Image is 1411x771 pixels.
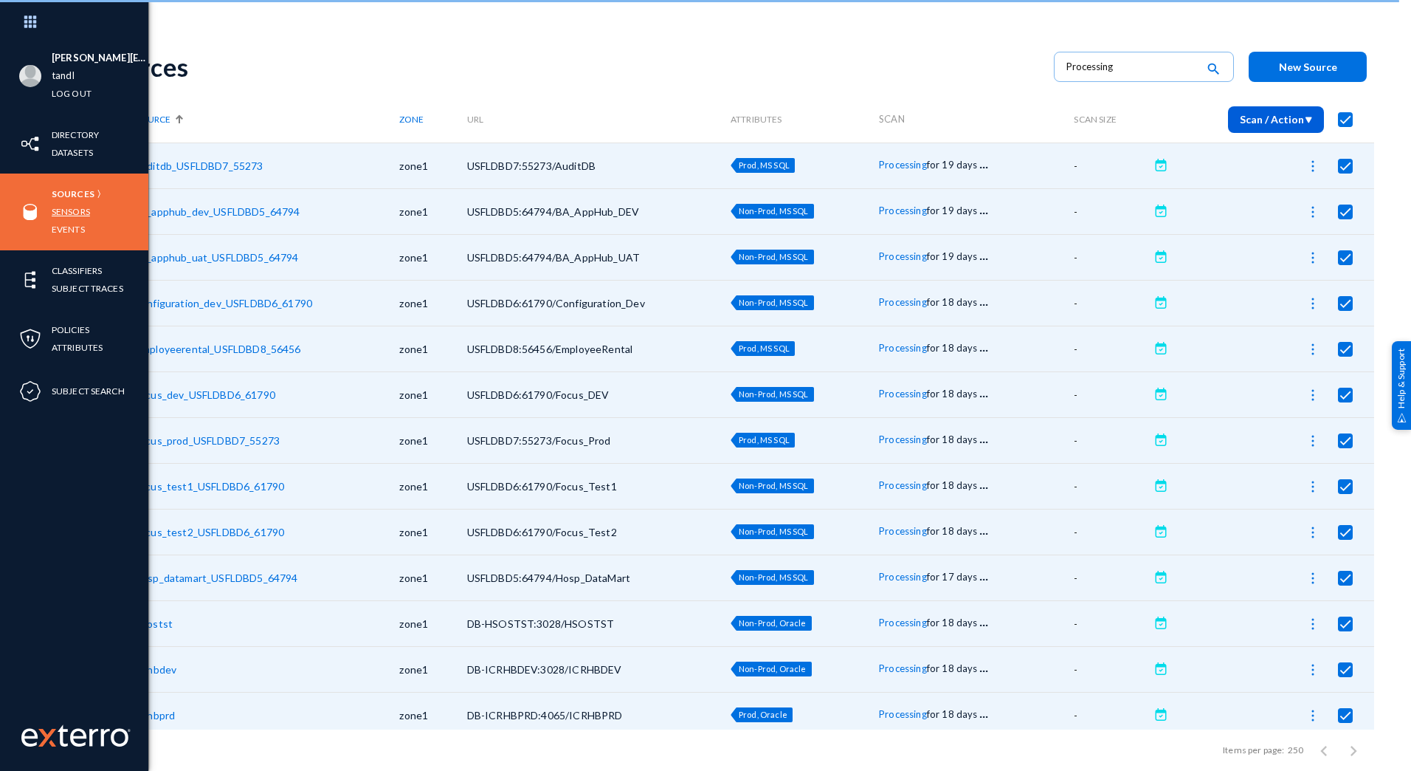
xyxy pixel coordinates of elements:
[399,692,466,738] td: zone1
[136,297,312,309] a: configuration_dev_USFLDBD6_61790
[879,571,927,583] span: Processing
[879,708,927,720] span: Processing
[739,343,790,353] span: Prod, MS SQL
[739,572,809,582] span: Non-Prod, MS SQL
[927,708,978,720] span: for 18 days
[982,337,985,354] span: .
[467,434,611,447] span: USFLDBD7:55273/Focus_Prod
[985,474,988,492] span: .
[97,52,1039,82] div: Sources
[739,160,790,170] span: Prod, MS SQL
[739,389,809,399] span: Non-Prod, MS SQL
[927,205,978,216] span: for 19 days
[879,342,927,354] span: Processing
[979,291,982,309] span: .
[399,371,466,417] td: zone1
[136,251,298,264] a: ba_apphub_uat_USFLDBD5_64794
[739,298,809,307] span: Non-Prod, MS SQL
[52,280,123,297] a: Subject Traces
[731,114,782,125] span: Attributes
[1074,509,1150,555] td: -
[1240,113,1312,126] span: Scan / Action
[136,663,176,676] a: icrhbdev
[52,49,148,67] li: [PERSON_NAME][EMAIL_ADDRESS][PERSON_NAME][DOMAIN_NAME]
[52,144,93,161] a: Datasets
[879,296,927,308] span: Processing
[982,520,985,538] span: .
[1279,61,1337,73] span: New Source
[982,703,985,721] span: .
[467,205,639,218] span: USFLDBD5:64794/BA_AppHub_DEV
[879,662,927,674] span: Processing
[1074,417,1150,463] td: -
[399,555,466,600] td: zone1
[136,205,300,218] a: ba_apphub_dev_USFLDBD5_64794
[982,199,985,217] span: .
[979,520,982,538] span: .
[739,664,807,674] span: Non-Prod, Oracle
[136,434,280,447] a: focus_prod_USFLDBD7_55273
[1074,188,1150,234] td: -
[19,65,41,87] img: blank-profile-picture.png
[982,474,985,492] span: .
[467,526,617,538] span: USFLDBD6:61790/Focus_Test2
[879,113,905,125] span: Scan
[927,434,978,445] span: for 18 days
[1228,106,1324,133] button: Scan / Action
[985,337,988,354] span: .
[52,203,90,220] a: Sensors
[879,479,927,491] span: Processing
[927,388,978,400] span: for 18 days
[1392,341,1411,430] div: Help & Support
[982,291,985,309] span: .
[1305,342,1320,357] img: icon-more.svg
[399,646,466,692] td: zone1
[136,114,399,125] div: Source
[467,343,633,355] span: USFLDBD8:56456/EmployeeRental
[8,6,52,38] img: app launcher
[21,724,131,747] img: exterro-work-mark.svg
[927,479,978,491] span: for 18 days
[136,160,263,172] a: auditdb_USFLDBD7_55273
[1305,388,1320,402] img: icon-more.svg
[399,280,466,326] td: zone1
[467,480,617,493] span: USFLDBD6:61790/Focus_Test1
[1074,371,1150,417] td: -
[985,566,988,583] span: .
[52,221,85,238] a: Events
[739,481,809,490] span: Non-Prod, MS SQL
[1074,555,1150,600] td: -
[982,154,985,171] span: .
[19,201,41,223] img: icon-sources.svg
[979,245,982,263] span: .
[982,245,985,263] span: .
[52,126,99,143] a: Directory
[979,337,982,354] span: .
[979,199,982,217] span: .
[982,657,985,675] span: .
[927,250,978,262] span: for 19 days
[879,617,927,628] span: Processing
[979,703,982,721] span: .
[1304,117,1312,124] img: down-arrow-white.svg
[1305,205,1320,219] img: icon-more.svg
[399,463,466,509] td: zone1
[1249,52,1367,82] button: New Source
[399,326,466,371] td: zone1
[1223,744,1284,757] div: Items per page:
[985,199,988,217] span: .
[1305,525,1320,540] img: icon-more.svg
[739,435,790,445] span: Prod, MS SQL
[52,67,75,84] a: tandl
[136,572,297,584] a: hosp_datamart_USFLDBD5_64794
[467,388,610,401] span: USFLDBD6:61790/Focus_DEV
[982,566,985,583] span: .
[1074,326,1150,371] td: -
[136,617,173,630] a: hsostst
[982,383,985,400] span: .
[52,85,92,102] a: Log out
[879,388,927,400] span: Processing
[979,611,982,629] span: .
[1074,143,1150,188] td: -
[982,611,985,629] span: .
